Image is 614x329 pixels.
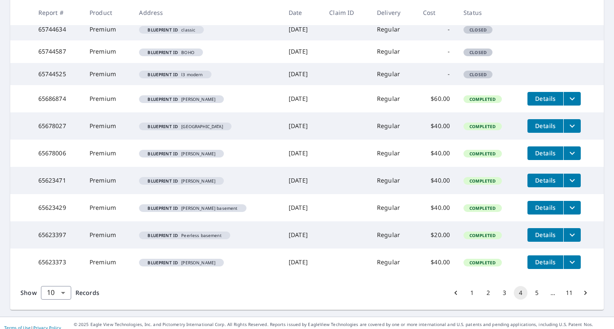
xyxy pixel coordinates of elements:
span: Completed [464,178,501,184]
button: detailsBtn-65623429 [527,201,563,215]
button: Go to page 3 [498,286,511,300]
span: Completed [464,151,501,157]
td: [DATE] [282,18,322,40]
span: BOHO [142,50,199,54]
button: filesDropdownBtn-65686874 [563,92,581,106]
td: [DATE] [282,167,322,194]
span: Completed [464,260,501,266]
span: Details [533,122,558,130]
td: Regular [370,112,416,140]
em: Blueprint ID [148,72,178,77]
div: Show 10 records [41,286,71,300]
td: - [416,40,457,63]
button: filesDropdownBtn-65678027 [563,119,581,133]
em: Blueprint ID [148,206,178,210]
span: [PERSON_NAME] [142,179,220,183]
td: Regular [370,167,416,194]
span: Completed [464,96,501,102]
td: $40.00 [416,167,457,194]
td: Regular [370,40,416,63]
td: Premium [83,140,132,167]
td: Regular [370,221,416,249]
td: Premium [83,18,132,40]
td: Regular [370,140,416,167]
td: Premium [83,112,132,140]
button: Go to page 5 [530,286,544,300]
td: Regular [370,85,416,112]
em: Blueprint ID [148,260,178,265]
span: [PERSON_NAME] [142,152,220,156]
span: Closed [464,49,492,55]
span: Details [533,94,558,103]
button: detailsBtn-65678006 [527,146,563,160]
button: filesDropdownBtn-65623429 [563,201,581,215]
td: [DATE] [282,249,322,276]
span: [PERSON_NAME] [142,97,220,101]
span: Details [533,258,558,266]
td: 65623429 [32,194,83,221]
button: filesDropdownBtn-65623373 [563,255,581,269]
button: filesDropdownBtn-65623471 [563,174,581,187]
td: Regular [370,18,416,40]
button: detailsBtn-65623471 [527,174,563,187]
td: $40.00 [416,112,457,140]
div: … [546,289,560,297]
span: [PERSON_NAME] basement [142,206,243,210]
span: Closed [464,72,492,77]
button: detailsBtn-65623397 [527,228,563,242]
td: - [416,18,457,40]
div: 10 [41,281,71,305]
td: 65686874 [32,85,83,112]
em: Blueprint ID [148,233,178,237]
td: Premium [83,85,132,112]
span: [PERSON_NAME] [142,260,220,265]
span: Details [533,203,558,212]
em: Blueprint ID [148,124,178,129]
em: Blueprint ID [148,50,178,54]
td: 65623471 [32,167,83,194]
span: Records [75,289,99,297]
button: Go to next page [579,286,592,300]
td: Regular [370,63,416,85]
td: [DATE] [282,112,322,140]
td: Premium [83,40,132,63]
span: Details [533,231,558,239]
td: [DATE] [282,194,322,221]
em: Blueprint ID [148,179,178,183]
td: $20.00 [416,221,457,249]
td: 65678006 [32,140,83,167]
em: Blueprint ID [148,97,178,101]
span: Completed [464,232,501,238]
td: 65744587 [32,40,83,63]
button: detailsBtn-65623373 [527,255,563,269]
td: [DATE] [282,140,322,167]
td: 65744634 [32,18,83,40]
td: Regular [370,249,416,276]
span: Closed [464,27,492,33]
span: l3 modern [142,72,208,77]
td: $60.00 [416,85,457,112]
td: Premium [83,194,132,221]
span: Details [533,176,558,184]
em: Blueprint ID [148,152,178,156]
em: Blueprint ID [148,28,178,32]
button: Go to page 11 [562,286,576,300]
button: detailsBtn-65686874 [527,92,563,106]
span: classic [142,28,200,32]
span: Completed [464,123,501,129]
td: Regular [370,194,416,221]
nav: pagination navigation [448,286,594,300]
button: page 4 [514,286,527,300]
span: Details [533,149,558,157]
td: Premium [83,167,132,194]
td: 65744525 [32,63,83,85]
td: Premium [83,221,132,249]
span: Show [20,289,37,297]
td: 65623373 [32,249,83,276]
span: Peerless basement [142,233,226,237]
td: [DATE] [282,221,322,249]
span: [GEOGRAPHIC_DATA] [142,124,228,129]
td: - [416,63,457,85]
td: $40.00 [416,249,457,276]
td: 65678027 [32,112,83,140]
